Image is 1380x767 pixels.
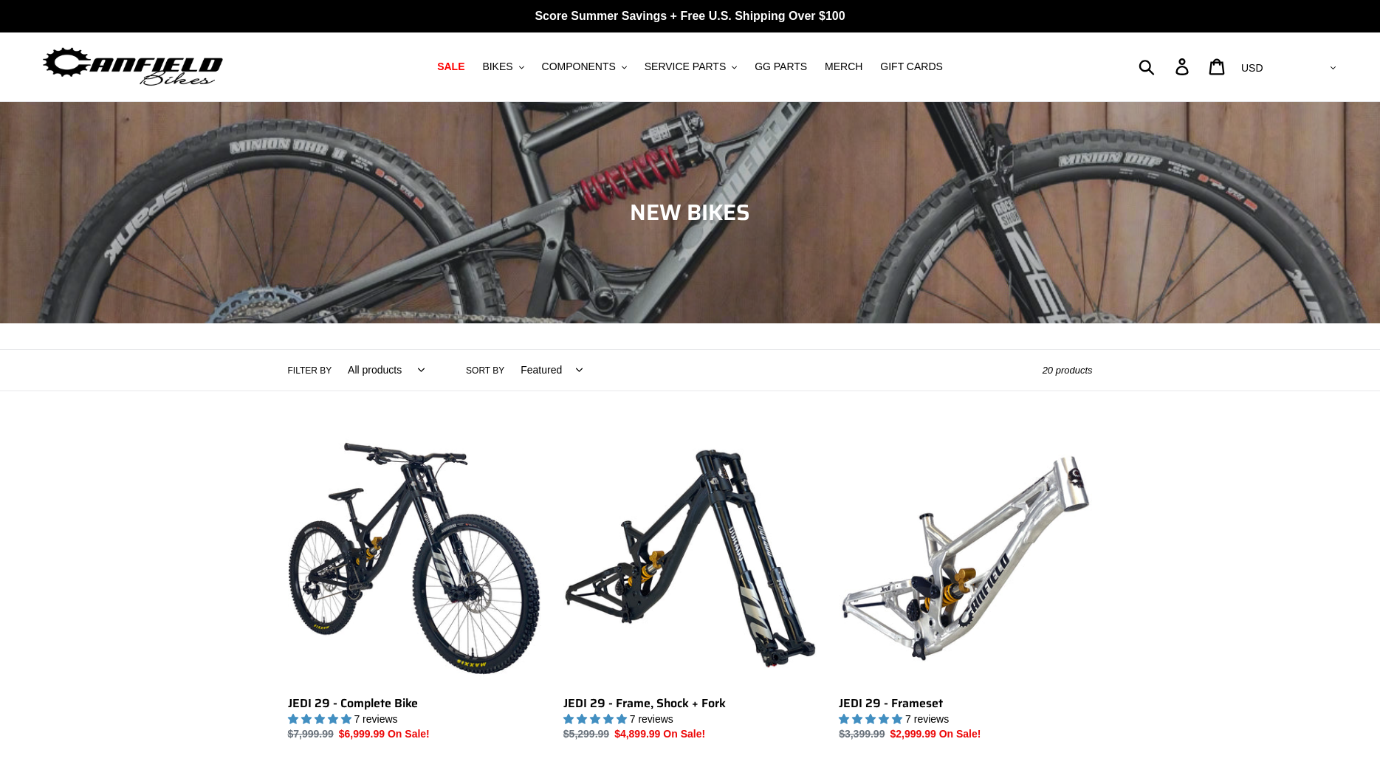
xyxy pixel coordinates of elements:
[817,57,870,77] a: MERCH
[535,57,634,77] button: COMPONENTS
[747,57,814,77] a: GG PARTS
[880,61,943,73] span: GIFT CARDS
[637,57,744,77] button: SERVICE PARTS
[288,364,332,377] label: Filter by
[630,195,750,230] span: NEW BIKES
[873,57,950,77] a: GIFT CARDS
[825,61,862,73] span: MERCH
[41,44,225,90] img: Canfield Bikes
[645,61,726,73] span: SERVICE PARTS
[475,57,531,77] button: BIKES
[437,61,464,73] span: SALE
[466,364,504,377] label: Sort by
[542,61,616,73] span: COMPONENTS
[1043,365,1093,376] span: 20 products
[430,57,472,77] a: SALE
[1147,50,1184,83] input: Search
[755,61,807,73] span: GG PARTS
[482,61,512,73] span: BIKES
